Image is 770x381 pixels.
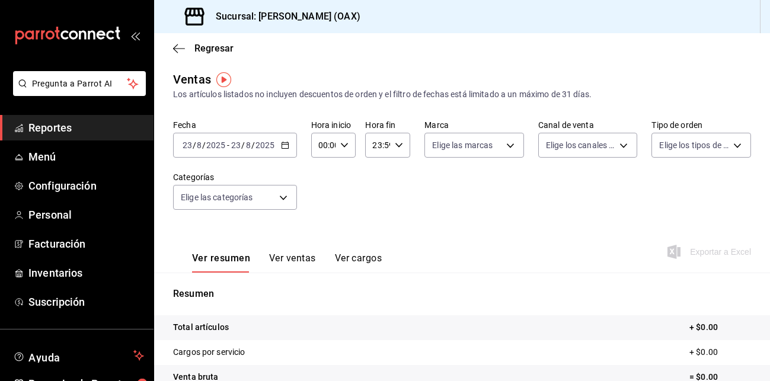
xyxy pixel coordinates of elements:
[28,294,144,310] span: Suscripción
[231,140,241,150] input: --
[193,140,196,150] span: /
[28,236,144,252] span: Facturación
[182,140,193,150] input: --
[173,321,229,334] p: Total artículos
[192,252,250,273] button: Ver resumen
[255,140,275,150] input: ----
[227,140,229,150] span: -
[245,140,251,150] input: --
[689,321,751,334] p: + $0.00
[28,348,129,363] span: Ayuda
[216,72,231,87] img: Tooltip marker
[173,88,751,101] div: Los artículos listados no incluyen descuentos de orden y el filtro de fechas está limitado a un m...
[194,43,234,54] span: Regresar
[173,346,245,358] p: Cargos por servicio
[311,121,356,129] label: Hora inicio
[173,71,211,88] div: Ventas
[28,149,144,165] span: Menú
[335,252,382,273] button: Ver cargos
[28,120,144,136] span: Reportes
[173,43,234,54] button: Regresar
[32,78,127,90] span: Pregunta a Parrot AI
[269,252,316,273] button: Ver ventas
[424,121,524,129] label: Marca
[13,71,146,96] button: Pregunta a Parrot AI
[28,178,144,194] span: Configuración
[689,346,751,358] p: + $0.00
[251,140,255,150] span: /
[173,173,297,181] label: Categorías
[206,9,360,24] h3: Sucursal: [PERSON_NAME] (OAX)
[130,31,140,40] button: open_drawer_menu
[651,121,751,129] label: Tipo de orden
[202,140,206,150] span: /
[181,191,253,203] span: Elige las categorías
[28,207,144,223] span: Personal
[432,139,493,151] span: Elige las marcas
[173,287,751,301] p: Resumen
[28,265,144,281] span: Inventarios
[8,86,146,98] a: Pregunta a Parrot AI
[365,121,410,129] label: Hora fin
[241,140,245,150] span: /
[659,139,729,151] span: Elige los tipos de orden
[196,140,202,150] input: --
[546,139,616,151] span: Elige los canales de venta
[538,121,638,129] label: Canal de venta
[192,252,382,273] div: navigation tabs
[206,140,226,150] input: ----
[173,121,297,129] label: Fecha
